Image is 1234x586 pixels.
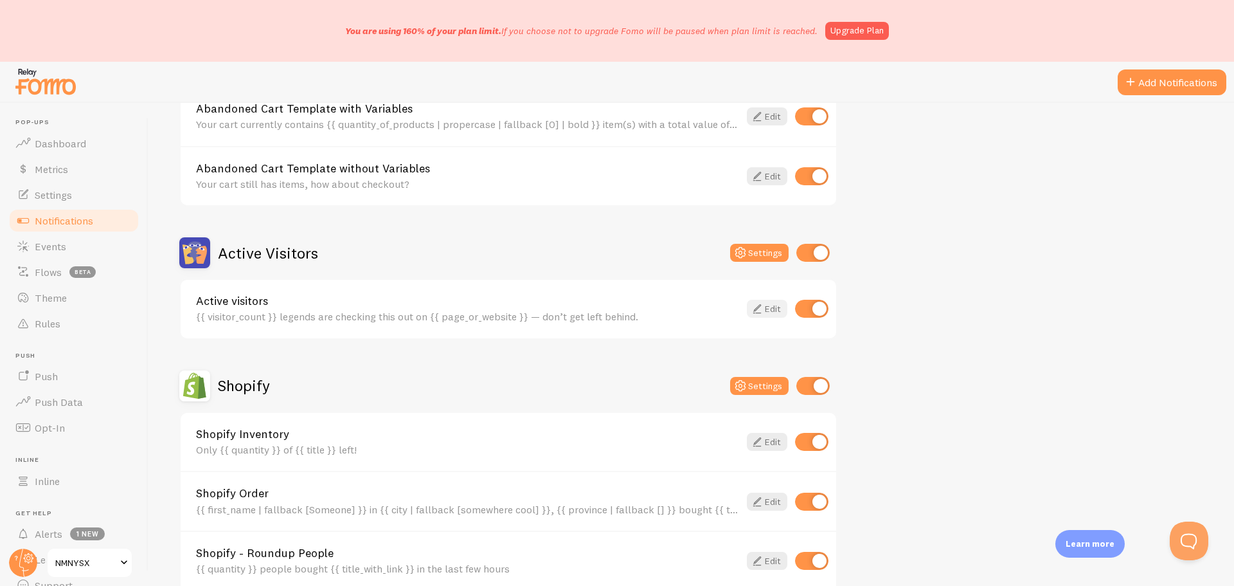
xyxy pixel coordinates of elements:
img: Shopify [179,371,210,401]
div: {{ first_name | fallback [Someone] }} in {{ city | fallback [somewhere cool] }}, {{ province | fa... [196,504,739,515]
a: Abandoned Cart Template with Variables [196,103,739,114]
a: Active visitors [196,295,739,307]
span: NMNYSX [55,555,116,571]
span: Push [15,352,140,360]
a: Settings [8,182,140,208]
span: 1 new [70,527,105,540]
a: Edit [747,433,787,451]
a: Opt-In [8,415,140,441]
h2: Shopify [218,376,270,396]
span: Alerts [35,527,62,540]
iframe: Help Scout Beacon - Open [1170,522,1208,560]
a: Shopify Inventory [196,428,739,440]
span: beta [69,266,96,278]
div: Your cart currently contains {{ quantity_of_products | propercase | fallback [0] | bold }} item(s... [196,118,739,130]
p: If you choose not to upgrade Fomo will be paused when plan limit is reached. [345,24,818,37]
span: Push Data [35,396,83,408]
a: Theme [8,285,140,311]
a: Push Data [8,389,140,415]
span: Events [35,240,66,253]
a: Upgrade Plan [825,22,889,40]
img: Active Visitors [179,237,210,268]
a: Abandoned Cart Template without Variables [196,163,739,174]
a: Dashboard [8,131,140,156]
a: Flows beta [8,259,140,285]
span: Inline [15,456,140,464]
span: Theme [35,291,67,304]
img: fomo-relay-logo-orange.svg [13,65,78,98]
a: Alerts 1 new [8,521,140,547]
div: {{ visitor_count }} legends are checking this out on {{ page_or_website }} — don’t get left behind. [196,311,739,322]
span: Settings [35,188,72,201]
a: Push [8,363,140,389]
div: Only {{ quantity }} of {{ title }} left! [196,444,739,455]
button: Settings [730,377,789,395]
span: Dashboard [35,137,86,150]
span: Flows [35,266,62,279]
a: Edit [747,167,787,185]
a: Edit [747,493,787,511]
a: Learn [8,547,140,572]
p: Learn more [1066,538,1114,550]
a: Rules [8,311,140,336]
a: NMNYSX [46,547,133,578]
a: Edit [747,107,787,125]
span: Metrics [35,163,68,176]
span: Pop-ups [15,118,140,127]
h2: Active Visitors [218,243,318,263]
span: You are using 160% of your plan limit. [345,25,501,37]
a: Shopify Order [196,488,739,499]
span: Get Help [15,509,140,518]
a: Edit [747,552,787,570]
a: Shopify - Roundup People [196,547,739,559]
div: Learn more [1055,530,1125,558]
span: Rules [35,317,60,330]
span: Notifications [35,214,93,227]
a: Events [8,233,140,259]
span: Opt-In [35,421,65,434]
button: Settings [730,244,789,262]
a: Inline [8,468,140,494]
a: Edit [747,300,787,318]
span: Push [35,370,58,383]
div: {{ quantity }} people bought {{ title_with_link }} in the last few hours [196,563,739,574]
a: Metrics [8,156,140,182]
a: Notifications [8,208,140,233]
div: Your cart still has items, how about checkout? [196,178,739,190]
span: Inline [35,475,60,488]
